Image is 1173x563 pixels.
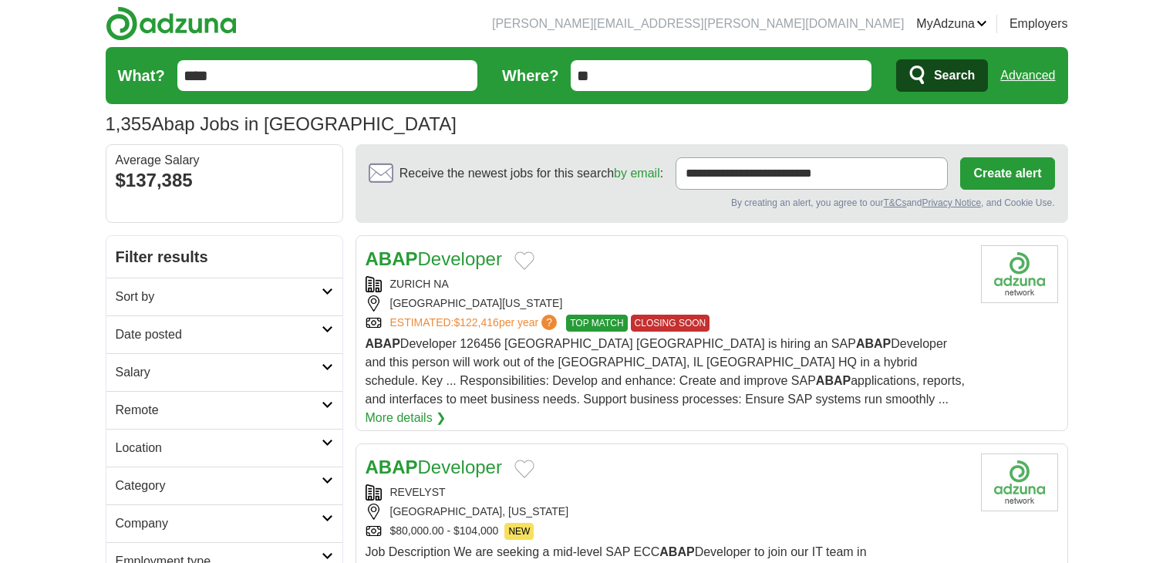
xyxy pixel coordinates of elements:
[981,245,1058,303] img: Company logo
[116,401,322,420] h2: Remote
[981,453,1058,511] img: Company logo
[366,457,418,477] strong: ABAP
[390,315,561,332] a: ESTIMATED:$122,416per year?
[816,374,851,387] strong: ABAP
[106,236,342,278] h2: Filter results
[116,439,322,457] h2: Location
[106,353,342,391] a: Salary
[366,248,502,269] a: ABAPDeveloper
[960,157,1054,190] button: Create alert
[631,315,710,332] span: CLOSING SOON
[116,288,322,306] h2: Sort by
[116,325,322,344] h2: Date posted
[504,523,534,540] span: NEW
[106,6,237,41] img: Adzuna logo
[492,15,904,33] li: [PERSON_NAME][EMAIL_ADDRESS][PERSON_NAME][DOMAIN_NAME]
[614,167,660,180] a: by email
[369,196,1055,210] div: By creating an alert, you agree to our and , and Cookie Use.
[1000,60,1055,91] a: Advanced
[366,409,447,427] a: More details ❯
[916,15,987,33] a: MyAdzuna
[366,248,418,269] strong: ABAP
[453,316,498,329] span: $122,416
[106,429,342,467] a: Location
[366,295,969,312] div: [GEOGRAPHIC_DATA][US_STATE]
[116,477,322,495] h2: Category
[106,467,342,504] a: Category
[659,545,694,558] strong: ABAP
[366,276,969,292] div: ZURICH NA
[856,337,891,350] strong: ABAP
[106,113,457,134] h1: Abap Jobs in [GEOGRAPHIC_DATA]
[934,60,975,91] span: Search
[106,278,342,315] a: Sort by
[116,363,322,382] h2: Salary
[502,64,558,87] label: Where?
[366,523,969,540] div: $80,000.00 - $104,000
[399,164,663,183] span: Receive the newest jobs for this search :
[366,337,400,350] strong: ABAP
[118,64,165,87] label: What?
[922,197,981,208] a: Privacy Notice
[896,59,988,92] button: Search
[541,315,557,330] span: ?
[116,514,322,533] h2: Company
[116,167,333,194] div: $137,385
[106,315,342,353] a: Date posted
[366,484,969,501] div: REVELYST
[366,337,965,406] span: Developer 126456 [GEOGRAPHIC_DATA] [GEOGRAPHIC_DATA] is hiring an SAP Developer and this person w...
[366,504,969,520] div: [GEOGRAPHIC_DATA], [US_STATE]
[883,197,906,208] a: T&Cs
[106,391,342,429] a: Remote
[116,154,333,167] div: Average Salary
[106,110,152,138] span: 1,355
[514,251,534,270] button: Add to favorite jobs
[1010,15,1068,33] a: Employers
[366,457,502,477] a: ABAPDeveloper
[566,315,627,332] span: TOP MATCH
[514,460,534,478] button: Add to favorite jobs
[106,504,342,542] a: Company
